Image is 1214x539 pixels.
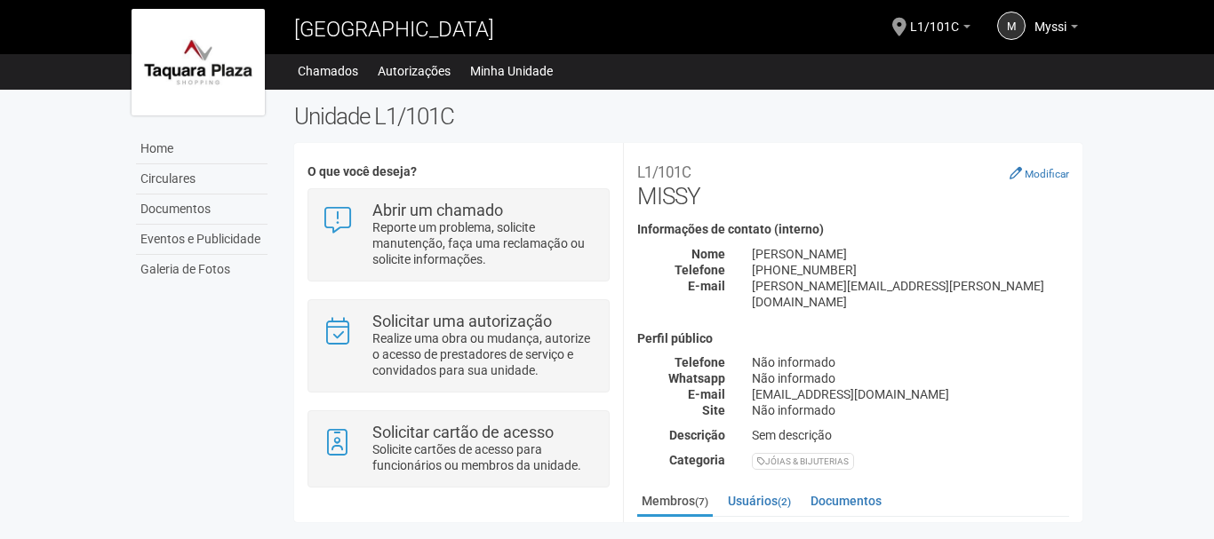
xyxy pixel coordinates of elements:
strong: Abrir um chamado [372,201,503,219]
div: Não informado [739,370,1082,386]
a: Modificar [1010,166,1069,180]
p: Solicite cartões de acesso para funcionários ou membros da unidade. [372,441,595,473]
a: Myssi [1034,22,1078,36]
strong: Telefone [675,263,725,277]
strong: Descrição [669,428,725,442]
a: Autorizações [378,59,451,83]
small: (7) [695,495,708,508]
a: Chamados [298,59,358,83]
a: Documentos [806,487,886,514]
a: L1/101C [910,22,970,36]
strong: E-mail [688,279,725,293]
a: Abrir um chamado Reporte um problema, solicite manutenção, faça uma reclamação ou solicite inform... [322,202,595,267]
strong: Telefone [675,355,725,369]
h4: O que você deseja? [307,165,609,178]
div: Não informado [739,402,1082,418]
img: logo.jpg [132,9,265,115]
a: Minha Unidade [470,59,553,83]
div: [PERSON_NAME] [739,246,1082,262]
small: (2) [778,495,791,508]
strong: E-mail [688,387,725,401]
a: Eventos e Publicidade [136,225,268,255]
strong: Nome [691,247,725,261]
a: Home [136,134,268,164]
div: Não informado [739,354,1082,370]
div: [EMAIL_ADDRESS][DOMAIN_NAME] [739,386,1082,402]
h2: MISSY [637,156,1069,210]
a: Usuários(2) [723,487,795,514]
a: Galeria de Fotos [136,255,268,284]
strong: Whatsapp [668,371,725,385]
div: [PERSON_NAME][EMAIL_ADDRESS][PERSON_NAME][DOMAIN_NAME] [739,278,1082,310]
h4: Perfil público [637,332,1069,345]
div: [PHONE_NUMBER] [739,262,1082,278]
strong: Categoria [669,453,725,467]
a: Solicitar uma autorização Realize uma obra ou mudança, autorize o acesso de prestadores de serviç... [322,313,595,378]
strong: Solicitar cartão de acesso [372,423,554,441]
p: Reporte um problema, solicite manutenção, faça uma reclamação ou solicite informações. [372,219,595,267]
strong: Site [702,403,725,417]
a: Documentos [136,194,268,225]
a: Solicitar cartão de acesso Solicite cartões de acesso para funcionários ou membros da unidade. [322,424,595,473]
small: Modificar [1025,168,1069,180]
div: Sem descrição [739,427,1082,443]
span: L1/101C [910,3,959,34]
span: Myssi [1034,3,1066,34]
a: Circulares [136,164,268,194]
h4: Informações de contato (interno) [637,223,1069,236]
a: Membros(7) [637,487,713,517]
a: M [997,12,1026,40]
h2: Unidade L1/101C [294,103,1082,130]
span: [GEOGRAPHIC_DATA] [294,17,494,42]
p: Realize uma obra ou mudança, autorize o acesso de prestadores de serviço e convidados para sua un... [372,330,595,378]
div: JÓIAS & BIJUTERIAS [752,453,854,470]
strong: Solicitar uma autorização [372,312,552,330]
small: L1/101C [637,163,691,181]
